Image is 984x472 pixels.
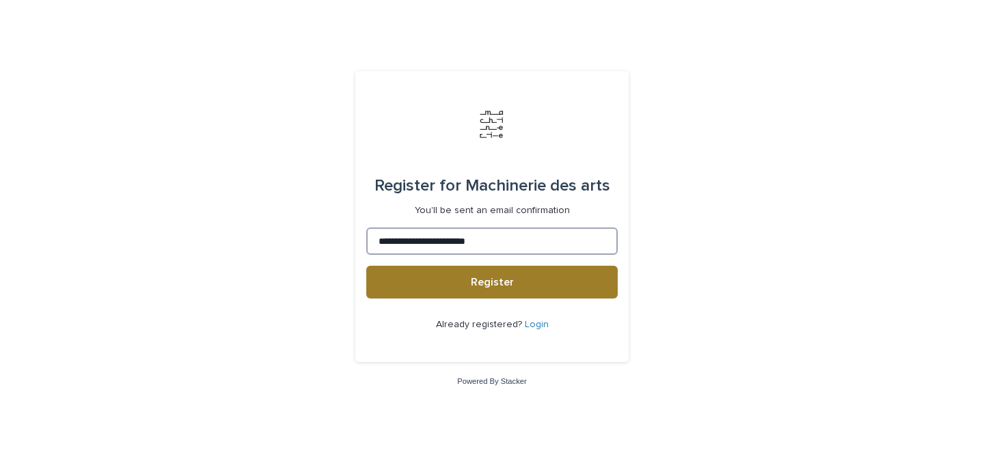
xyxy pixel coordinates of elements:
[374,167,610,205] div: Machinerie des arts
[471,277,514,288] span: Register
[374,178,461,194] span: Register for
[471,104,512,145] img: Jx8JiDZqSLW7pnA6nIo1
[436,320,525,329] span: Already registered?
[525,320,549,329] a: Login
[366,266,618,299] button: Register
[415,205,570,217] p: You'll be sent an email confirmation
[457,377,526,385] a: Powered By Stacker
